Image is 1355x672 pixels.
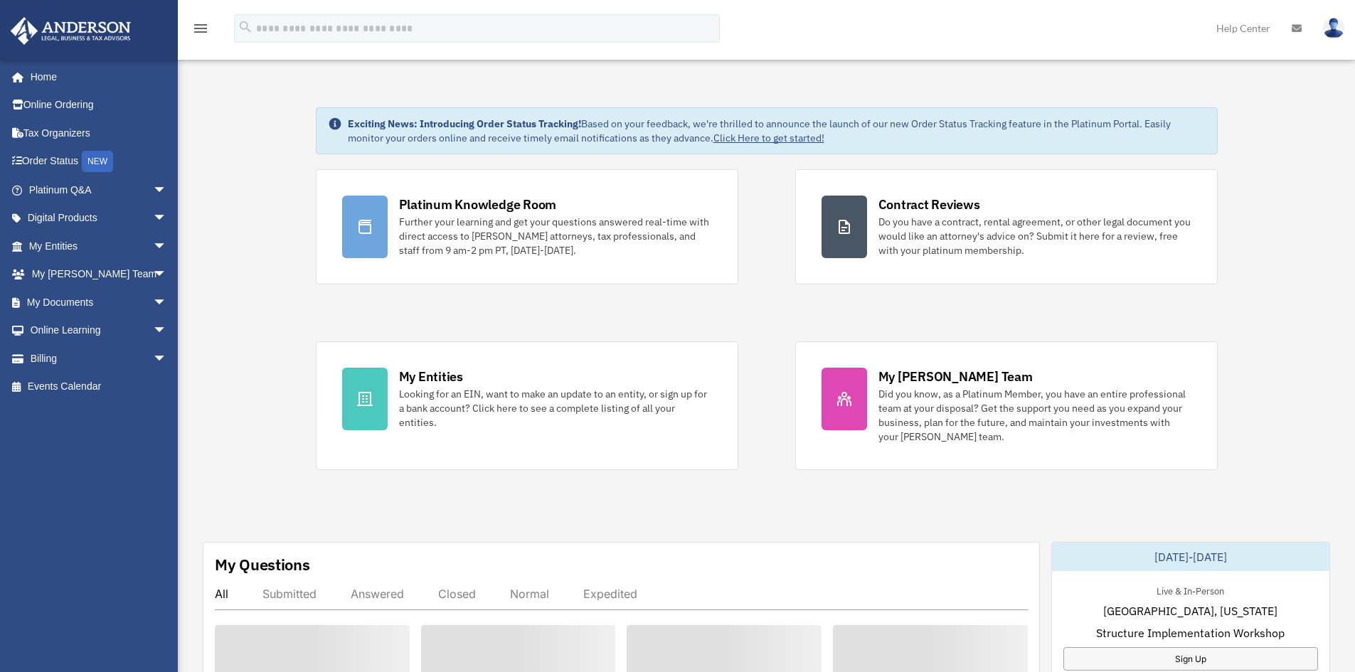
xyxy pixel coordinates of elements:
[10,176,188,204] a: Platinum Q&Aarrow_drop_down
[238,19,253,35] i: search
[153,316,181,346] span: arrow_drop_down
[10,63,181,91] a: Home
[399,196,557,213] div: Platinum Knowledge Room
[438,587,476,601] div: Closed
[795,169,1218,284] a: Contract Reviews Do you have a contract, rental agreement, or other legal document you would like...
[316,169,738,284] a: Platinum Knowledge Room Further your learning and get your questions answered real-time with dire...
[1096,624,1285,641] span: Structure Implementation Workshop
[399,387,712,430] div: Looking for an EIN, want to make an update to an entity, or sign up for a bank account? Click her...
[153,232,181,261] span: arrow_drop_down
[348,117,581,130] strong: Exciting News: Introducing Order Status Tracking!
[10,260,188,289] a: My [PERSON_NAME] Teamarrow_drop_down
[1103,602,1277,619] span: [GEOGRAPHIC_DATA], [US_STATE]
[878,387,1191,444] div: Did you know, as a Platinum Member, you have an entire professional team at your disposal? Get th...
[192,25,209,37] a: menu
[82,151,113,172] div: NEW
[10,373,188,401] a: Events Calendar
[153,344,181,373] span: arrow_drop_down
[510,587,549,601] div: Normal
[10,344,188,373] a: Billingarrow_drop_down
[10,204,188,233] a: Digital Productsarrow_drop_down
[1052,543,1329,571] div: [DATE]-[DATE]
[153,288,181,317] span: arrow_drop_down
[10,232,188,260] a: My Entitiesarrow_drop_down
[153,176,181,205] span: arrow_drop_down
[262,587,317,601] div: Submitted
[583,587,637,601] div: Expedited
[1323,18,1344,38] img: User Pic
[153,260,181,289] span: arrow_drop_down
[10,147,188,176] a: Order StatusNEW
[351,587,404,601] div: Answered
[316,341,738,470] a: My Entities Looking for an EIN, want to make an update to an entity, or sign up for a bank accoun...
[348,117,1206,145] div: Based on your feedback, we're thrilled to announce the launch of our new Order Status Tracking fe...
[10,91,188,119] a: Online Ordering
[10,119,188,147] a: Tax Organizers
[399,215,712,257] div: Further your learning and get your questions answered real-time with direct access to [PERSON_NAM...
[795,341,1218,470] a: My [PERSON_NAME] Team Did you know, as a Platinum Member, you have an entire professional team at...
[1145,582,1236,597] div: Live & In-Person
[878,368,1033,385] div: My [PERSON_NAME] Team
[878,215,1191,257] div: Do you have a contract, rental agreement, or other legal document you would like an attorney's ad...
[1063,647,1318,671] a: Sign Up
[10,288,188,316] a: My Documentsarrow_drop_down
[713,132,824,144] a: Click Here to get started!
[192,20,209,37] i: menu
[878,196,980,213] div: Contract Reviews
[399,368,463,385] div: My Entities
[10,316,188,345] a: Online Learningarrow_drop_down
[215,587,228,601] div: All
[6,17,135,45] img: Anderson Advisors Platinum Portal
[215,554,310,575] div: My Questions
[153,204,181,233] span: arrow_drop_down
